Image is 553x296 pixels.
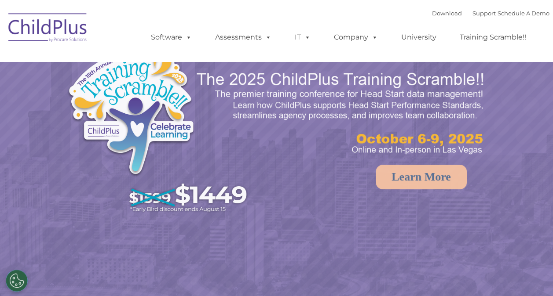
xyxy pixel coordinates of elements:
a: Training Scramble!! [451,29,535,46]
a: University [392,29,445,46]
a: Support [472,10,496,17]
button: Cookies Settings [6,270,28,292]
a: IT [286,29,319,46]
a: Schedule A Demo [498,10,549,17]
img: ChildPlus by Procare Solutions [4,7,92,51]
a: Company [325,29,387,46]
a: Assessments [206,29,280,46]
a: Learn More [376,165,467,189]
a: Software [142,29,201,46]
font: | [432,10,549,17]
a: Download [432,10,462,17]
